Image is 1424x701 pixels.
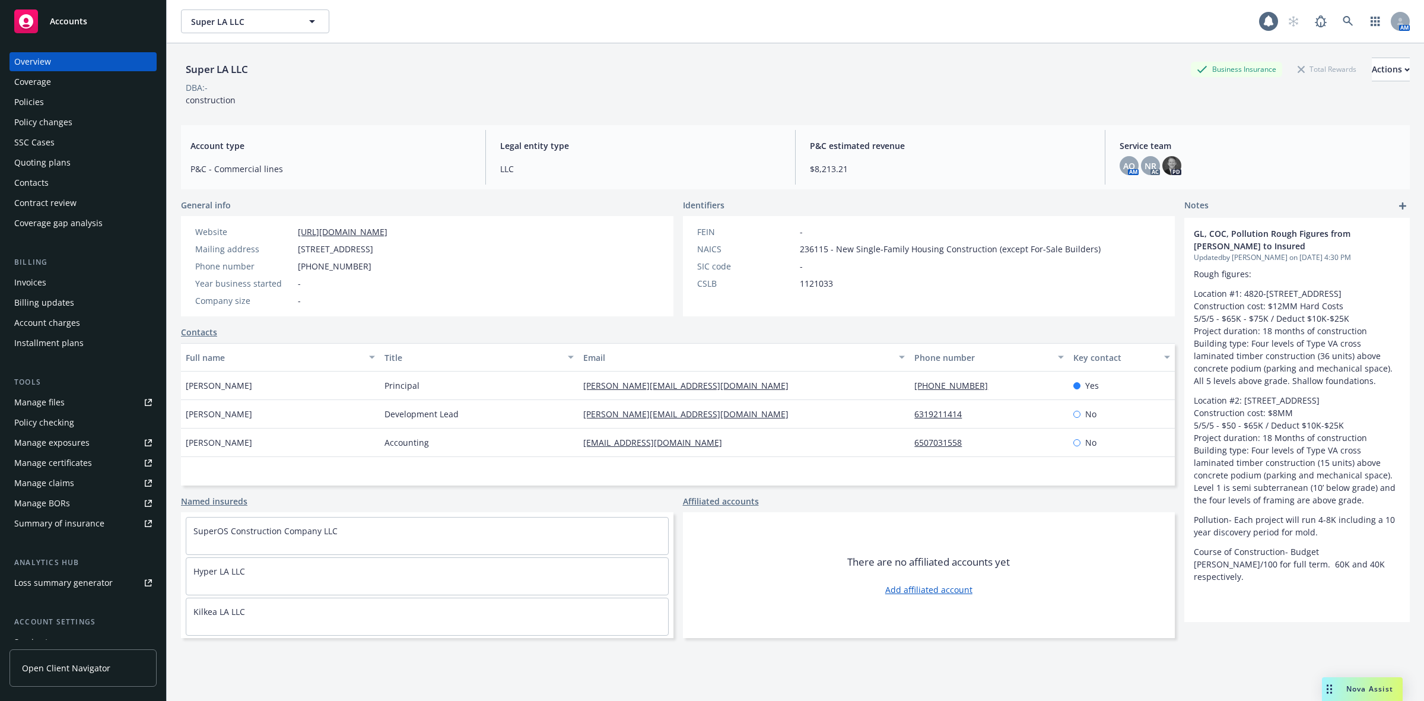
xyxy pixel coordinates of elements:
[9,433,157,452] a: Manage exposures
[14,494,70,513] div: Manage BORs
[847,555,1010,569] span: There are no affiliated accounts yet
[14,514,104,533] div: Summary of insurance
[195,277,293,290] div: Year business started
[1322,677,1403,701] button: Nova Assist
[1162,156,1181,175] img: photo
[9,313,157,332] a: Account charges
[193,525,338,537] a: SuperOS Construction Company LLC
[9,557,157,569] div: Analytics hub
[186,351,362,364] div: Full name
[186,436,252,449] span: [PERSON_NAME]
[298,294,301,307] span: -
[583,351,892,364] div: Email
[186,94,236,106] span: construction
[1184,199,1209,213] span: Notes
[186,81,208,94] div: DBA: -
[583,380,798,391] a: [PERSON_NAME][EMAIL_ADDRESS][DOMAIN_NAME]
[800,226,803,238] span: -
[1194,513,1400,538] p: Pollution- Each project will run 4-8K including a 10 year discovery period for mold.
[181,326,217,338] a: Contacts
[9,334,157,353] a: Installment plans
[9,494,157,513] a: Manage BORs
[9,173,157,192] a: Contacts
[9,376,157,388] div: Tools
[1194,394,1400,506] p: Location #2: [STREET_ADDRESS] Construction cost: $8MM 5/5/5 - $50 - $65K / Deduct $10K-$25K Proje...
[9,153,157,172] a: Quoting plans
[298,243,373,255] span: [STREET_ADDRESS]
[9,633,157,652] a: Service team
[9,194,157,212] a: Contract review
[9,273,157,292] a: Invoices
[1322,677,1337,701] div: Drag to move
[500,139,781,152] span: Legal entity type
[583,408,798,420] a: [PERSON_NAME][EMAIL_ADDRESS][DOMAIN_NAME]
[1191,62,1282,77] div: Business Insurance
[1282,9,1305,33] a: Start snowing
[14,313,80,332] div: Account charges
[50,17,87,26] span: Accounts
[9,72,157,91] a: Coverage
[181,62,253,77] div: Super LA LLC
[22,662,110,674] span: Open Client Navigator
[14,474,74,493] div: Manage claims
[697,277,795,290] div: CSLB
[800,260,803,272] span: -
[384,351,561,364] div: Title
[14,413,74,432] div: Policy checking
[9,474,157,493] a: Manage claims
[14,273,46,292] div: Invoices
[384,436,429,449] span: Accounting
[1069,343,1175,372] button: Key contact
[1194,287,1400,387] p: Location #1: 4820-[STREET_ADDRESS] Construction cost: $12MM Hard Costs 5/5/5 - $65K - $75K / Dedu...
[1372,58,1410,81] button: Actions
[14,93,44,112] div: Policies
[9,514,157,533] a: Summary of insurance
[191,15,294,28] span: Super LA LLC
[1123,160,1135,172] span: AO
[1085,436,1096,449] span: No
[1396,199,1410,213] a: add
[1194,252,1400,263] span: Updated by [PERSON_NAME] on [DATE] 4:30 PM
[380,343,578,372] button: Title
[14,133,55,152] div: SSC Cases
[14,393,65,412] div: Manage files
[1085,408,1096,420] span: No
[9,413,157,432] a: Policy checking
[14,633,65,652] div: Service team
[9,293,157,312] a: Billing updates
[193,606,245,617] a: Kilkea LA LLC
[810,139,1091,152] span: P&C estimated revenue
[14,173,49,192] div: Contacts
[914,380,997,391] a: [PHONE_NUMBER]
[914,408,971,420] a: 6319211414
[9,573,157,592] a: Loss summary generator
[9,93,157,112] a: Policies
[800,277,833,290] span: 1121033
[14,214,103,233] div: Coverage gap analysis
[9,113,157,132] a: Policy changes
[9,52,157,71] a: Overview
[384,408,459,420] span: Development Lead
[1194,227,1369,252] span: GL, COC, Pollution Rough Figures from [PERSON_NAME] to Insured
[914,351,1051,364] div: Phone number
[9,133,157,152] a: SSC Cases
[186,379,252,392] span: [PERSON_NAME]
[697,243,795,255] div: NAICS
[1184,218,1410,592] div: GL, COC, Pollution Rough Figures from [PERSON_NAME] to InsuredUpdatedby [PERSON_NAME] on [DATE] 4...
[190,163,471,175] span: P&C - Commercial lines
[885,583,972,596] a: Add affiliated account
[1309,9,1333,33] a: Report a Bug
[14,433,90,452] div: Manage exposures
[195,226,293,238] div: Website
[800,243,1101,255] span: 236115 - New Single-Family Housing Construction (except For-Sale Builders)
[14,52,51,71] div: Overview
[1120,139,1400,152] span: Service team
[195,294,293,307] div: Company size
[583,437,732,448] a: [EMAIL_ADDRESS][DOMAIN_NAME]
[9,256,157,268] div: Billing
[1085,379,1099,392] span: Yes
[810,163,1091,175] span: $8,213.21
[195,243,293,255] div: Mailing address
[9,616,157,628] div: Account settings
